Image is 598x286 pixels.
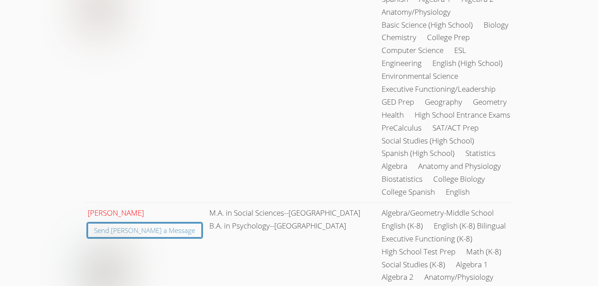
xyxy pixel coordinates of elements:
li: English (K-8) Bilingual [434,220,506,233]
li: PreCalculus [382,122,422,135]
li: Executive Functioning (K-8) [382,233,472,245]
li: Math (K-8) [466,245,501,258]
li: Statistics [465,147,496,160]
li: Algebra [382,160,407,173]
li: High School Entrance Exams [415,109,510,122]
li: Algebra 1 [456,258,488,271]
li: GED Prep [382,96,414,109]
li: English (K-8) [382,220,423,233]
li: Health [382,109,404,122]
li: Biostatistics [382,173,423,186]
li: Biology [484,19,509,32]
li: Environmental Science [382,70,458,83]
li: College Spanish [382,186,435,199]
li: Geometry [473,96,507,109]
li: Computer Science [382,44,443,57]
a: Send [PERSON_NAME] a Message [88,223,202,238]
li: English [446,186,470,199]
li: Engineering [382,57,422,70]
li: Spanish (High School) [382,147,455,160]
li: ESL [454,44,466,57]
li: Anatomy and Physiology [418,160,501,173]
li: Algebra/Geometry-Middle School [382,207,494,220]
li: Anatomy/Physiology [424,271,493,284]
li: Anatomy/Physiology [382,6,451,19]
li: Social Studies (High School) [382,135,474,147]
li: Basic Science (High School) [382,19,473,32]
li: SAT/ACT Prep [432,122,479,135]
li: Geography [425,96,462,109]
li: Executive Functioning/Leadership [382,83,496,96]
li: Social Studies (K-8) [382,258,445,271]
li: High School Test Prep [382,245,456,258]
li: College Biology [433,173,485,186]
li: Algebra 2 [382,271,414,284]
a: [PERSON_NAME] [88,208,144,218]
li: English (High School) [432,57,503,70]
li: College Prep [427,31,470,44]
li: Chemistry [382,31,416,44]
